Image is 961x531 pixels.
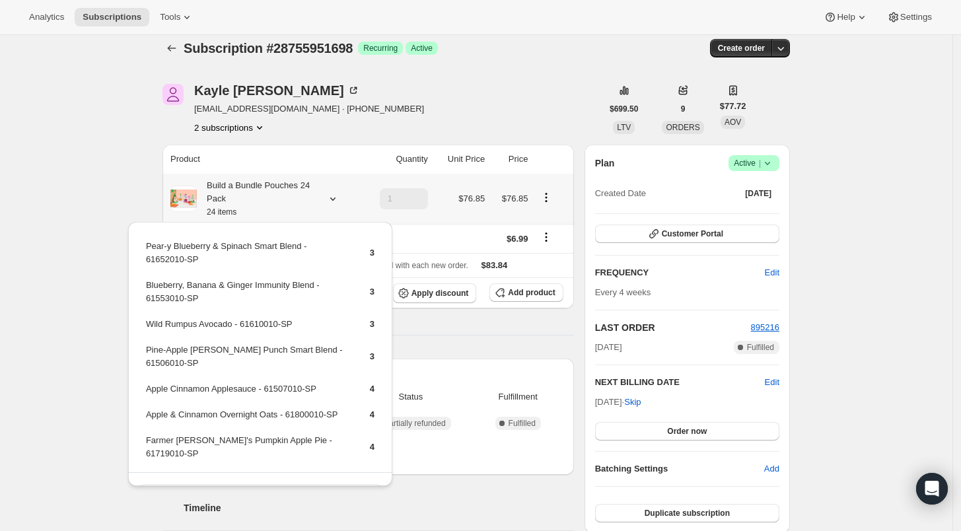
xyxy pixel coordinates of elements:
[502,194,528,203] span: $76.85
[662,229,723,239] span: Customer Portal
[737,184,779,203] button: [DATE]
[617,123,631,132] span: LTV
[681,104,686,114] span: 9
[384,418,445,429] span: Partially refunded
[595,422,779,441] button: Order now
[145,343,347,380] td: Pine-Apple [PERSON_NAME] Punch Smart Blend - 61506010-SP
[194,102,424,116] span: [EMAIL_ADDRESS][DOMAIN_NAME] · [PHONE_NUMBER]
[458,194,485,203] span: $76.85
[595,341,622,354] span: [DATE]
[489,145,532,174] th: Price
[595,287,651,297] span: Every 4 weeks
[667,426,707,437] span: Order now
[725,118,741,127] span: AOV
[879,8,940,26] button: Settings
[759,158,761,168] span: |
[361,145,432,174] th: Quantity
[764,462,779,476] span: Add
[751,321,779,334] button: 895216
[75,8,149,26] button: Subscriptions
[509,418,536,429] span: Fulfilled
[720,100,746,113] span: $77.72
[751,322,779,332] a: 895216
[765,376,779,389] button: Edit
[184,41,353,55] span: Subscription #28755951698
[370,319,374,329] span: 3
[370,287,374,297] span: 3
[595,225,779,243] button: Customer Portal
[370,442,374,452] span: 4
[610,104,638,114] span: $699.50
[747,342,774,353] span: Fulfilled
[160,12,180,22] span: Tools
[481,390,555,404] span: Fulfillment
[595,187,646,200] span: Created Date
[162,145,361,174] th: Product
[145,278,347,316] td: Blueberry, Banana & Ginger Immunity Blend - 61553010-SP
[162,84,184,105] span: Kayle Trimboli
[507,234,528,244] span: $6.99
[489,283,563,302] button: Add product
[152,8,201,26] button: Tools
[363,43,398,53] span: Recurring
[194,84,360,97] div: Kayle [PERSON_NAME]
[145,382,347,406] td: Apple Cinnamon Applesauce - 61507010-SP
[194,121,266,134] button: Product actions
[162,39,181,57] button: Subscriptions
[432,145,489,174] th: Unit Price
[29,12,64,22] span: Analytics
[595,157,615,170] h2: Plan
[595,321,751,334] h2: LAST ORDER
[595,376,765,389] h2: NEXT BILLING DATE
[184,501,574,514] h2: Timeline
[145,317,347,341] td: Wild Rumpus Avocado - 61610010-SP
[837,12,855,22] span: Help
[370,351,374,361] span: 3
[411,43,433,53] span: Active
[900,12,932,22] span: Settings
[916,473,948,505] div: Open Intercom Messenger
[673,100,694,118] button: 9
[595,504,779,522] button: Duplicate subscription
[197,179,316,219] div: Build a Bundle Pouches 24 Pack
[718,43,765,53] span: Create order
[481,260,508,270] span: $83.84
[745,188,771,199] span: [DATE]
[83,12,141,22] span: Subscriptions
[370,409,374,419] span: 4
[349,390,473,404] span: Status
[21,8,72,26] button: Analytics
[595,462,764,476] h6: Batching Settings
[616,392,649,413] button: Skip
[595,397,641,407] span: [DATE] ·
[602,100,646,118] button: $699.50
[816,8,876,26] button: Help
[765,266,779,279] span: Edit
[666,123,699,132] span: ORDERS
[536,190,557,205] button: Product actions
[207,207,236,217] small: 24 items
[145,407,347,432] td: Apple & Cinnamon Overnight Oats - 61800010-SP
[508,287,555,298] span: Add product
[145,239,347,277] td: Pear-y Blueberry & Spinach Smart Blend - 61652010-SP
[595,266,765,279] h2: FREQUENCY
[370,384,374,394] span: 4
[710,39,773,57] button: Create order
[624,396,641,409] span: Skip
[145,433,347,471] td: Farmer [PERSON_NAME]'s Pumpkin Apple Pie - 61719010-SP
[411,288,469,299] span: Apply discount
[645,508,730,518] span: Duplicate subscription
[757,262,787,283] button: Edit
[393,283,477,303] button: Apply discount
[536,230,557,244] button: Shipping actions
[370,248,374,258] span: 3
[756,458,787,479] button: Add
[734,157,774,170] span: Active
